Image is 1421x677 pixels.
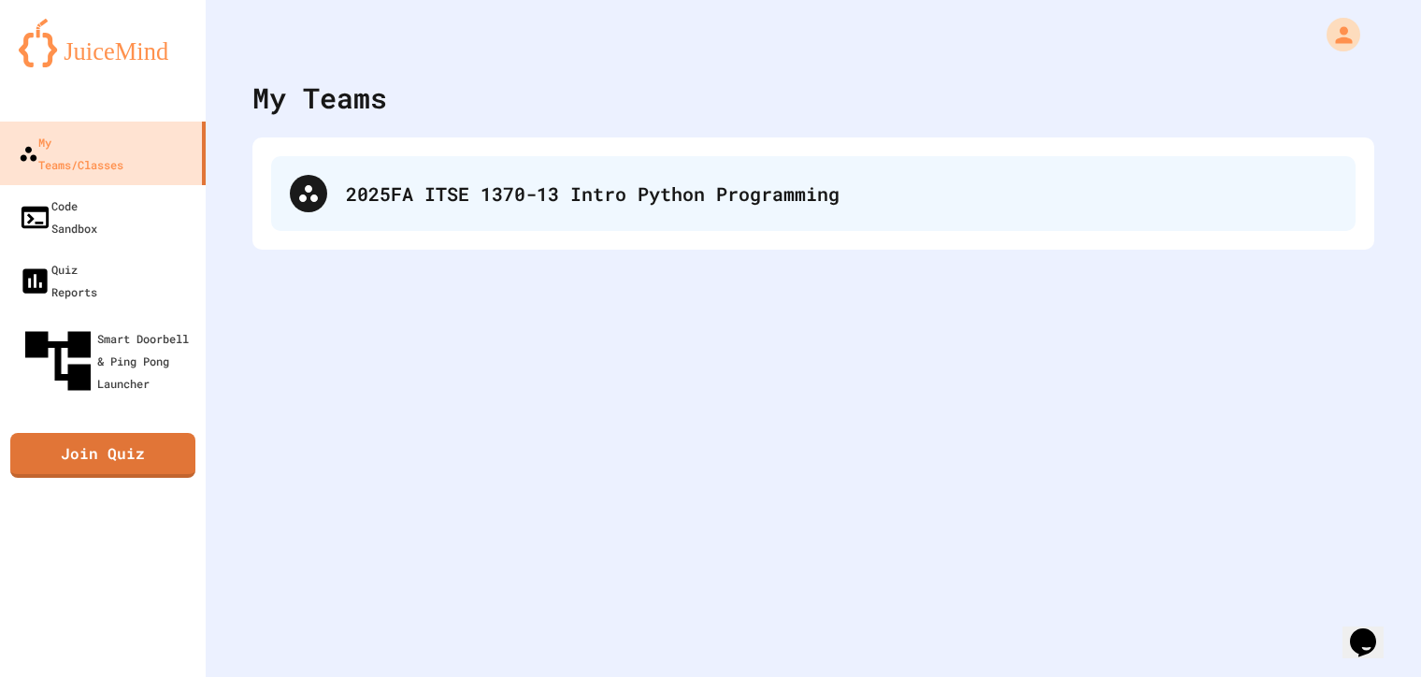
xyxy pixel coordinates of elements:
[19,258,97,303] div: Quiz Reports
[19,194,97,239] div: Code Sandbox
[252,77,387,119] div: My Teams
[1342,602,1402,658] iframe: chat widget
[1307,13,1365,56] div: My Account
[19,322,198,400] div: Smart Doorbell & Ping Pong Launcher
[19,19,187,67] img: logo-orange.svg
[19,131,123,176] div: My Teams/Classes
[10,433,195,478] a: Join Quiz
[346,180,1337,208] div: 2025FA ITSE 1370-13 Intro Python Programming
[271,156,1356,231] div: 2025FA ITSE 1370-13 Intro Python Programming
